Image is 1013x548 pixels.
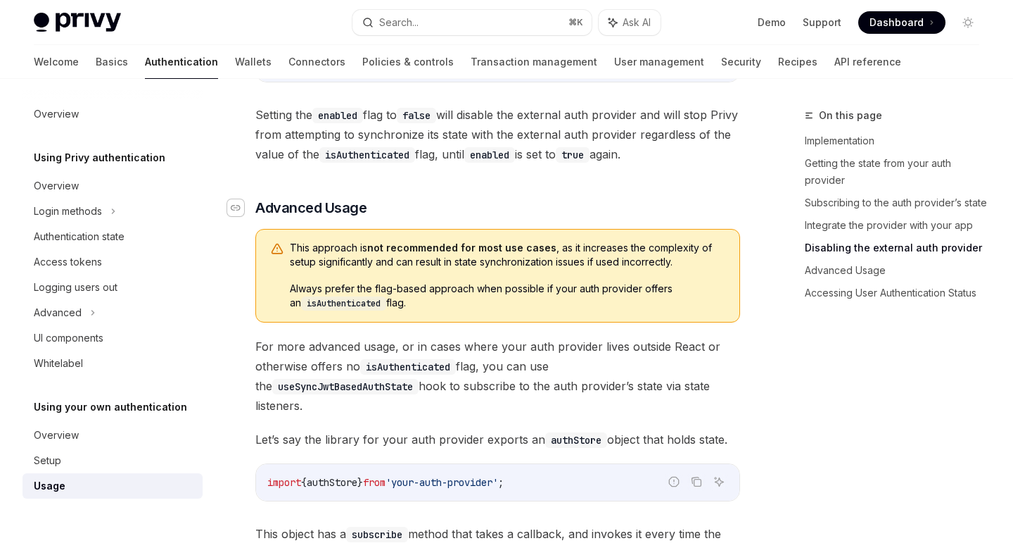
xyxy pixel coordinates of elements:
button: Ask AI [599,10,661,35]
a: Disabling the external auth provider [805,237,990,259]
a: Security [721,45,761,79]
a: Setup [23,448,203,473]
div: Authentication state [34,228,125,245]
button: Ask AI [710,473,728,491]
a: Getting the state from your auth provider [805,152,990,192]
div: Usage [34,478,65,494]
span: Setting the flag to will disable the external auth provider and will stop Privy from attempting t... [255,105,740,164]
div: Whitelabel [34,355,83,372]
a: Wallets [235,45,272,79]
span: Ask AI [623,15,651,30]
a: Overview [23,173,203,199]
span: This approach is , as it increases the complexity of setup significantly and can result in state ... [290,241,725,269]
a: Authentication [145,45,218,79]
h5: Using your own authentication [34,399,187,416]
a: Policies & controls [362,45,454,79]
a: Whitelabel [23,351,203,376]
button: Toggle dark mode [957,11,979,34]
a: Transaction management [471,45,597,79]
a: Implementation [805,130,990,152]
img: light logo [34,13,121,32]
div: UI components [34,330,103,347]
div: Overview [34,427,79,444]
h5: Using Privy authentication [34,149,165,166]
code: isAuthenticated [301,297,386,311]
strong: not recommended for most use cases [367,242,556,254]
a: Logging users out [23,275,203,300]
a: Integrate the provider with your app [805,214,990,237]
span: For more advanced usage, or in cases where your auth provider lives outside React or otherwise of... [255,337,740,416]
button: Report incorrect code [665,473,683,491]
code: false [397,108,436,123]
span: Dashboard [869,15,924,30]
span: from [363,476,386,489]
code: enabled [312,108,363,123]
span: { [301,476,307,489]
div: Search... [379,14,419,31]
span: } [357,476,363,489]
a: Support [803,15,841,30]
a: Subscribing to the auth provider’s state [805,192,990,214]
span: Advanced Usage [255,198,367,218]
a: Welcome [34,45,79,79]
a: User management [614,45,704,79]
span: authStore [307,476,357,489]
div: Advanced [34,304,82,321]
code: subscribe [346,527,408,542]
span: 'your-auth-provider' [386,476,498,489]
span: import [267,476,301,489]
div: Overview [34,106,79,123]
a: Recipes [778,45,817,79]
svg: Warning [270,242,284,256]
a: Navigate to header [227,198,255,218]
code: isAuthenticated [319,147,415,163]
span: ; [498,476,504,489]
a: Access tokens [23,249,203,275]
div: Login methods [34,203,102,220]
a: Authentication state [23,224,203,249]
button: Search...⌘K [352,10,591,35]
a: Accessing User Authentication Status [805,282,990,304]
a: Dashboard [858,11,945,34]
div: Logging users out [34,279,117,296]
div: Access tokens [34,254,102,270]
a: Overview [23,423,203,448]
a: Basics [96,45,128,79]
span: ⌘ K [568,17,583,28]
div: Setup [34,452,61,469]
a: Usage [23,473,203,499]
span: Always prefer the flag-based approach when possible if your auth provider offers an flag. [290,282,725,311]
button: Copy the contents from the code block [687,473,706,491]
a: Demo [758,15,786,30]
code: enabled [464,147,515,163]
a: Connectors [288,45,345,79]
a: Advanced Usage [805,259,990,282]
a: UI components [23,325,203,351]
code: isAuthenticated [360,359,456,375]
div: Overview [34,178,79,194]
a: API reference [834,45,901,79]
code: authStore [545,432,607,448]
code: true [556,147,590,163]
code: useSyncJwtBasedAuthState [272,379,419,394]
span: Let’s say the library for your auth provider exports an object that holds state. [255,430,740,449]
span: On this page [819,107,882,124]
a: Overview [23,101,203,127]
